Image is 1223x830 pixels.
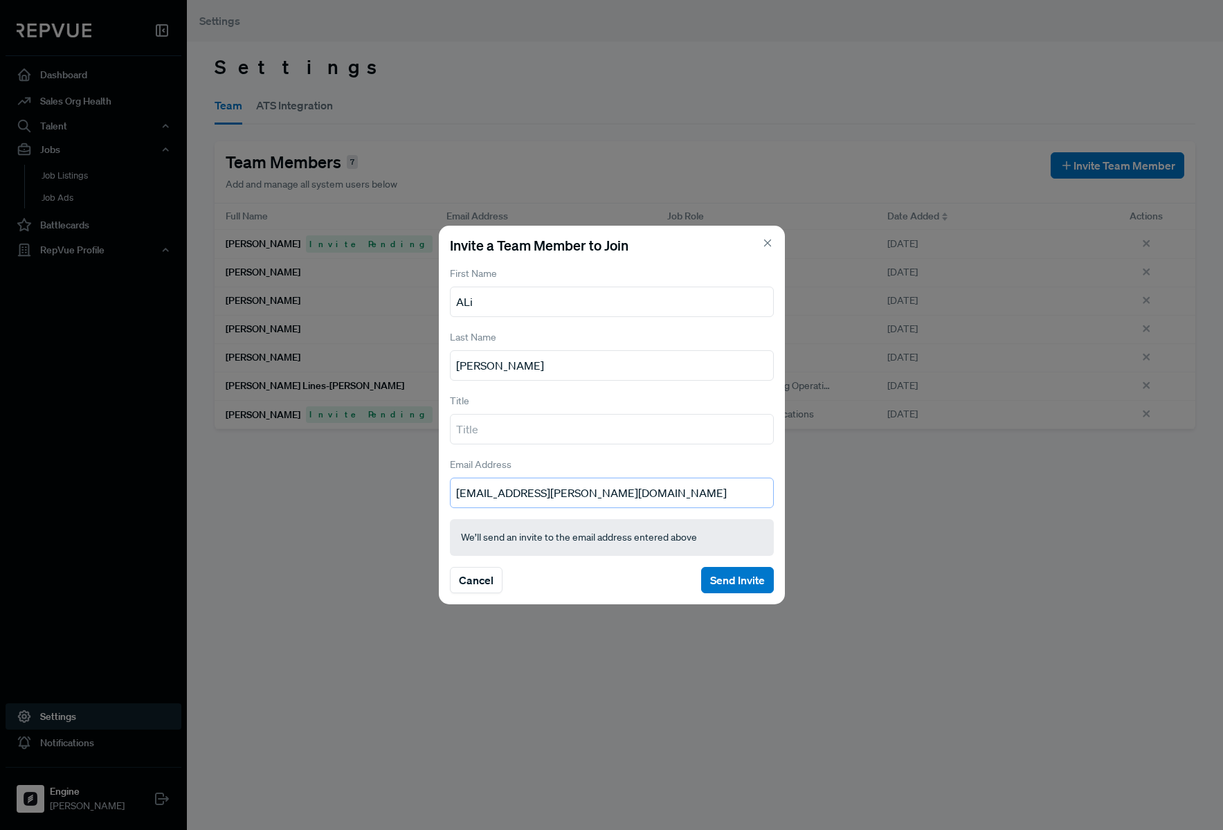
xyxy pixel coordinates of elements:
input: John [450,287,774,317]
input: Doe [450,350,774,381]
label: Title [450,394,469,408]
label: Last Name [450,330,496,345]
input: johndoe@company.com [450,478,774,508]
input: Title [450,414,774,444]
button: Cancel [450,567,502,593]
p: We’ll send an invite to the email address entered above [461,530,763,545]
label: Email Address [450,458,511,472]
h5: Invite a Team Member to Join [450,237,774,253]
button: Send Invite [701,567,774,593]
label: First Name [450,267,497,281]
